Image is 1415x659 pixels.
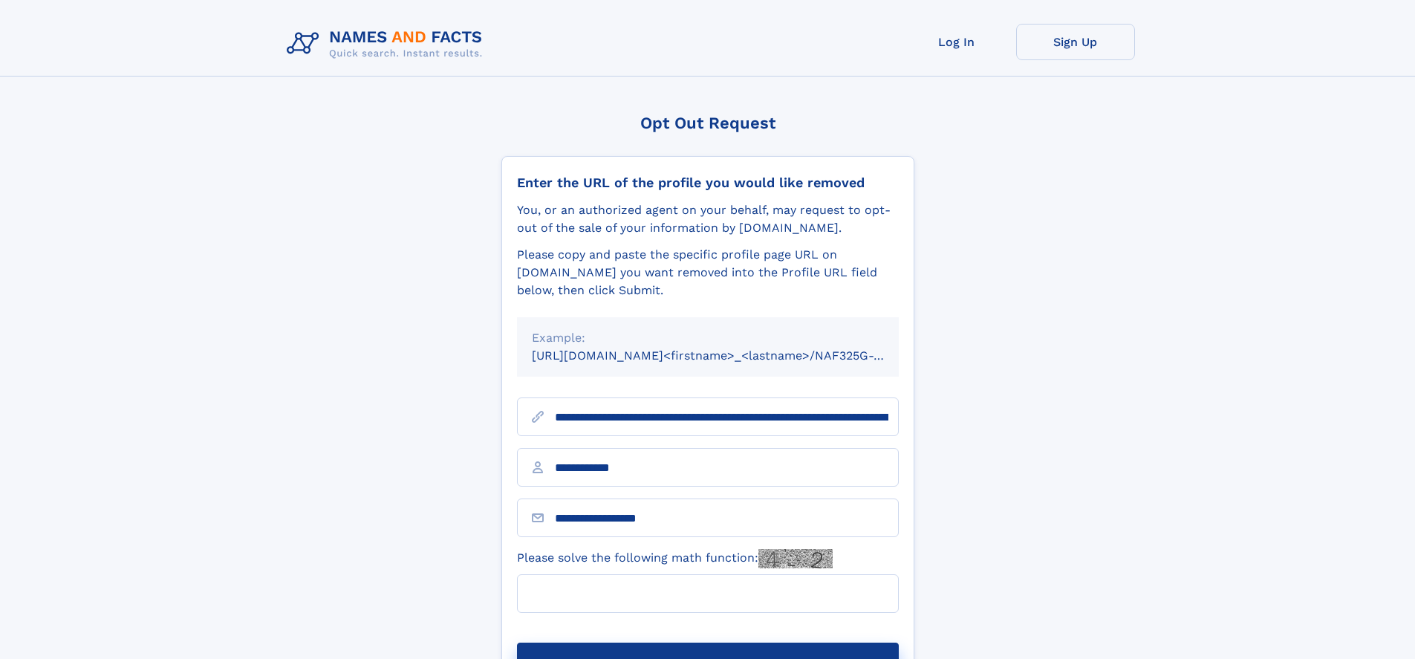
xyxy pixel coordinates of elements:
[517,175,899,191] div: Enter the URL of the profile you would like removed
[281,24,495,64] img: Logo Names and Facts
[517,246,899,299] div: Please copy and paste the specific profile page URL on [DOMAIN_NAME] you want removed into the Pr...
[897,24,1016,60] a: Log In
[501,114,914,132] div: Opt Out Request
[532,329,884,347] div: Example:
[517,549,833,568] label: Please solve the following math function:
[532,348,927,363] small: [URL][DOMAIN_NAME]<firstname>_<lastname>/NAF325G-xxxxxxxx
[517,201,899,237] div: You, or an authorized agent on your behalf, may request to opt-out of the sale of your informatio...
[1016,24,1135,60] a: Sign Up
